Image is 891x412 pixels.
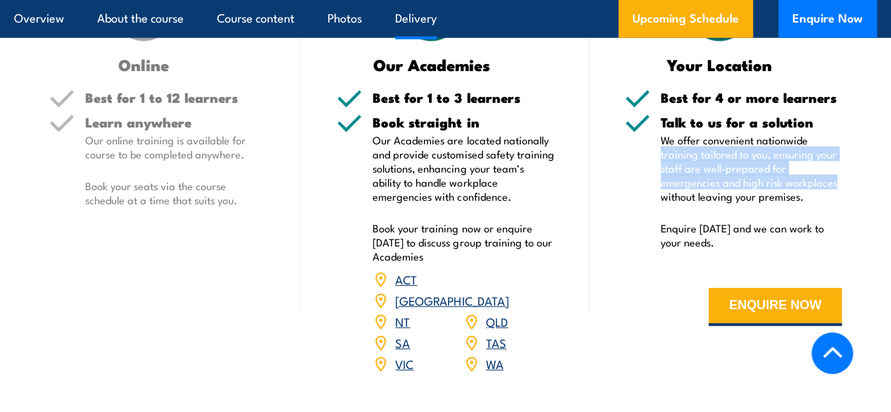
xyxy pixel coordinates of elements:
[395,292,509,308] a: [GEOGRAPHIC_DATA]
[395,313,410,330] a: NT
[625,56,814,73] h3: Your Location
[661,116,842,129] h5: Talk to us for a solution
[661,133,842,204] p: We offer convenient nationwide training tailored to you, ensuring your staff are well-prepared fo...
[85,116,266,129] h5: Learn anywhere
[395,334,410,351] a: SA
[661,91,842,104] h5: Best for 4 or more learners
[395,355,413,372] a: VIC
[373,133,554,204] p: Our Academies are located nationally and provide customised safety training solutions, enhancing ...
[486,334,506,351] a: TAS
[337,56,525,73] h3: Our Academies
[709,288,842,326] button: ENQUIRE NOW
[85,91,266,104] h5: Best for 1 to 12 learners
[85,179,266,207] p: Book your seats via the course schedule at a time that suits you.
[395,270,417,287] a: ACT
[661,221,842,249] p: Enquire [DATE] and we can work to your needs.
[373,116,554,129] h5: Book straight in
[49,56,238,73] h3: Online
[85,133,266,161] p: Our online training is available for course to be completed anywhere.
[373,91,554,104] h5: Best for 1 to 3 learners
[486,355,504,372] a: WA
[373,221,554,263] p: Book your training now or enquire [DATE] to discuss group training to our Academies
[486,313,508,330] a: QLD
